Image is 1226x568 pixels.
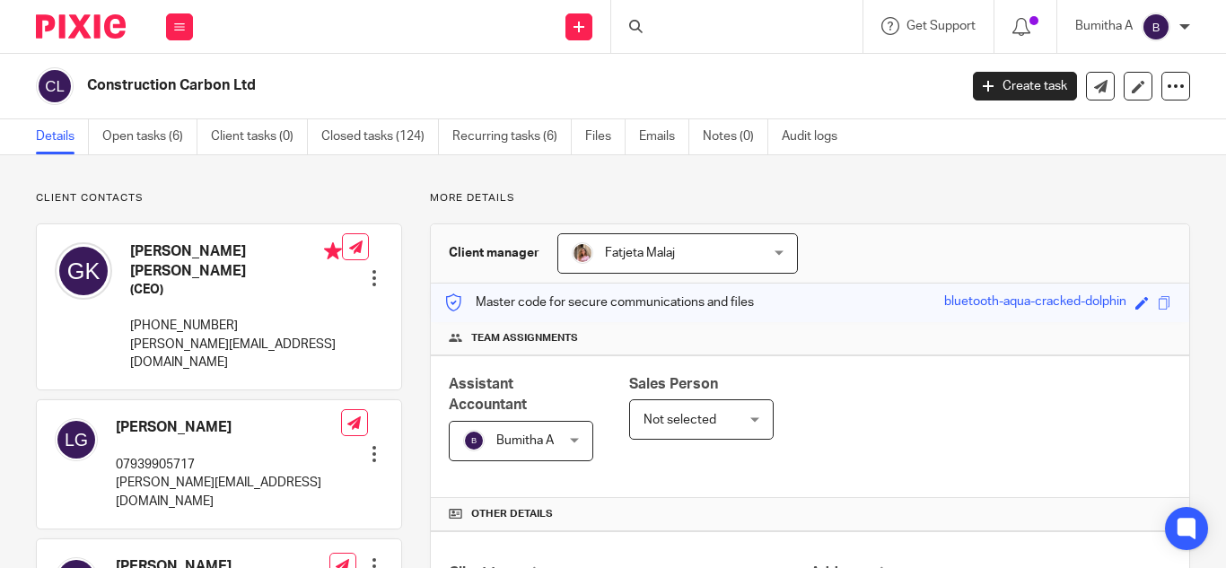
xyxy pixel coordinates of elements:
a: Files [585,119,626,154]
span: Sales Person [629,377,718,391]
span: Fatjeta Malaj [605,247,675,259]
a: Notes (0) [703,119,768,154]
img: svg%3E [55,242,112,300]
p: [PERSON_NAME][EMAIL_ADDRESS][DOMAIN_NAME] [116,474,341,511]
a: Details [36,119,89,154]
a: Emails [639,119,689,154]
span: Get Support [906,20,976,32]
h4: [PERSON_NAME] [116,418,341,437]
span: Bumitha A [496,434,554,447]
div: bluetooth-aqua-cracked-dolphin [944,293,1126,313]
i: Primary [324,242,342,260]
span: Assistant Accountant [449,377,527,412]
a: Audit logs [782,119,851,154]
h2: Construction Carbon Ltd [87,76,775,95]
p: More details [430,191,1190,205]
span: Not selected [644,414,716,426]
p: Master code for secure communications and files [444,293,754,311]
p: Client contacts [36,191,402,205]
img: svg%3E [55,418,98,461]
a: Open tasks (6) [102,119,197,154]
a: Closed tasks (124) [321,119,439,154]
span: Team assignments [471,331,578,345]
a: Create task [973,72,1077,100]
img: svg%3E [463,430,485,451]
a: Recurring tasks (6) [452,119,572,154]
img: svg%3E [1142,13,1170,41]
h5: (CEO) [130,281,342,299]
span: Other details [471,507,553,521]
a: Client tasks (0) [211,119,308,154]
img: MicrosoftTeams-image%20(5).png [572,242,593,264]
p: [PERSON_NAME][EMAIL_ADDRESS][DOMAIN_NAME] [130,336,342,372]
p: Bumitha A [1075,17,1133,35]
h3: Client manager [449,244,539,262]
p: 07939905717 [116,456,341,474]
h4: [PERSON_NAME] [PERSON_NAME] [130,242,342,281]
img: Pixie [36,14,126,39]
img: svg%3E [36,67,74,105]
p: [PHONE_NUMBER] [130,317,342,335]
